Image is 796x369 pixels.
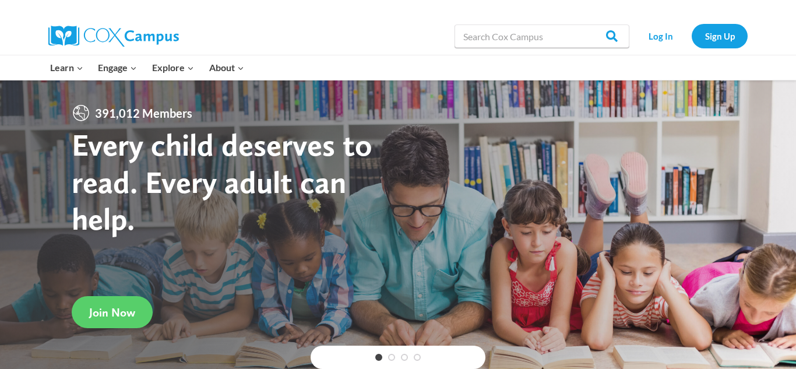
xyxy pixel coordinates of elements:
[209,60,244,75] span: About
[89,305,135,319] span: Join Now
[48,26,179,47] img: Cox Campus
[388,354,395,361] a: 2
[692,24,748,48] a: Sign Up
[152,60,194,75] span: Explore
[455,24,629,48] input: Search Cox Campus
[414,354,421,361] a: 4
[72,296,153,328] a: Join Now
[635,24,686,48] a: Log In
[43,55,251,80] nav: Primary Navigation
[50,60,83,75] span: Learn
[375,354,382,361] a: 1
[635,24,748,48] nav: Secondary Navigation
[90,104,197,122] span: 391,012 Members
[98,60,137,75] span: Engage
[401,354,408,361] a: 3
[72,126,372,237] strong: Every child deserves to read. Every adult can help.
